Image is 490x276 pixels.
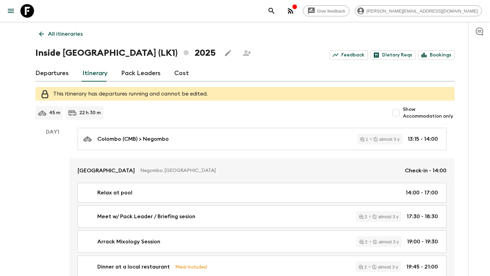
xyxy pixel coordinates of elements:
a: Pack Leaders [121,65,161,82]
span: Show Accommodation only [403,106,455,120]
p: 14:00 - 17:00 [406,189,438,197]
div: almost 3 y [374,137,399,141]
p: 45 m [49,109,60,116]
p: 19:00 - 19:30 [407,238,438,246]
span: [PERSON_NAME][EMAIL_ADDRESS][DOMAIN_NAME] [363,8,481,14]
p: Negombo, [GEOGRAPHIC_DATA] [140,167,399,174]
div: almost 3 y [373,240,399,244]
div: almost 3 y [372,265,398,269]
a: Departures [35,65,69,82]
p: Meet w/ Pack Leader / Briefing sesion [97,212,195,221]
a: Cost [174,65,189,82]
div: 2 [359,240,367,244]
a: Give feedback [303,5,349,16]
span: Share this itinerary [240,46,254,60]
button: search adventures [265,4,278,18]
a: [GEOGRAPHIC_DATA]Negombo, [GEOGRAPHIC_DATA]Check-in - 14:00 [69,158,455,183]
p: 17:30 - 18:30 [407,212,438,221]
div: 1 [360,137,368,141]
p: 13:15 - 14:00 [408,135,438,143]
div: almost 3 y [373,214,398,219]
a: Itinerary [82,65,108,82]
p: Check-in - 14:00 [405,167,446,175]
div: 2 [359,265,367,269]
p: Meal Included [175,263,207,271]
span: This itinerary has departures running and cannot be edited. [53,91,208,97]
span: Give feedback [313,8,349,14]
a: Colombo (CMB) > Negombo1almost 3 y13:15 - 14:00 [78,128,446,150]
button: Edit this itinerary [221,46,235,60]
p: [GEOGRAPHIC_DATA] [78,167,135,175]
a: Meet w/ Pack Leader / Briefing sesion2almost 3 y17:30 - 18:30 [78,205,446,228]
p: Dinner at a local restaurant [97,263,170,271]
a: Dietary Reqs [371,50,415,60]
p: 19:45 - 21:00 [406,263,438,271]
a: Relax at pool14:00 - 17:00 [78,183,446,203]
a: Feedback [330,50,368,60]
div: [PERSON_NAME][EMAIL_ADDRESS][DOMAIN_NAME] [355,5,482,16]
p: All itineraries [48,30,83,38]
p: Colombo (CMB) > Negombo [97,135,169,143]
p: Arrack Mixology Session [97,238,160,246]
p: Relax at pool [97,189,132,197]
a: Arrack Mixology Session2almost 3 y19:00 - 19:30 [78,230,446,253]
a: All itineraries [35,27,86,41]
a: Bookings [418,50,455,60]
h1: Inside [GEOGRAPHIC_DATA] (LK1) 2025 [35,46,216,60]
p: Day 1 [35,128,69,136]
p: 22 h 30 m [79,109,101,116]
div: 2 [359,214,367,219]
button: menu [4,4,18,18]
